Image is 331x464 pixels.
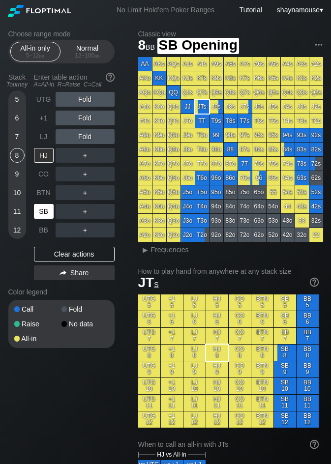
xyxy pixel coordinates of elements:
div: A5o [138,185,152,199]
div: 12 [10,223,25,237]
div: 44 [281,200,295,213]
div: SB [34,204,54,219]
div: 42s [309,200,323,213]
div: ＋ [56,223,115,237]
div: Q8o [167,143,181,156]
div: 11 [10,204,25,219]
div: BB 10 [297,378,319,394]
div: 82o [224,228,238,242]
div: 83o [224,214,238,228]
div: 62s [309,171,323,185]
img: help.32db89a4.svg [309,439,320,450]
div: BB 5 [297,294,319,311]
div: KTs [195,71,209,85]
div: 76s [252,157,266,171]
div: 95o [210,185,223,199]
div: LJ 11 [183,395,206,411]
div: KK [152,71,166,85]
div: 64o [252,200,266,213]
div: A8o [138,143,152,156]
div: J3s [295,100,309,114]
div: J8o [181,143,195,156]
div: All-in only [13,42,58,61]
div: K6o [152,171,166,185]
div: SB 10 [274,378,296,394]
div: 93o [210,214,223,228]
div: When to call an all-in with JTs [138,440,319,448]
div: Q3s [295,86,309,99]
div: HJ 5 [206,294,228,311]
div: 85s [267,143,280,156]
div: 32o [295,228,309,242]
div: LJ 5 [183,294,206,311]
div: UTG 10 [138,378,160,394]
div: A8s [224,57,238,71]
div: LJ 12 [183,411,206,428]
div: BTN 6 [251,311,273,327]
span: s [154,278,158,289]
div: 66 [252,171,266,185]
div: All-in [14,335,61,342]
div: LJ 7 [183,328,206,344]
div: T3s [295,114,309,128]
div: UTG 9 [138,361,160,377]
div: 52o [267,228,280,242]
div: J6s [252,100,266,114]
div: A4s [281,57,295,71]
div: BTN 10 [251,378,273,394]
div: 6 [10,111,25,125]
div: SB 8 [274,345,296,361]
div: LJ 6 [183,311,206,327]
div: ＋ [56,185,115,200]
div: UTG [34,92,54,107]
div: SB 7 [274,328,296,344]
div: Clear actions [34,247,115,261]
div: 74o [238,200,252,213]
span: bb [39,52,45,59]
div: Color legend [8,284,115,300]
div: CO 5 [229,294,251,311]
div: 73o [238,214,252,228]
div: UTG 12 [138,411,160,428]
div: 43o [281,214,295,228]
div: 94s [281,128,295,142]
div: 32s [309,214,323,228]
div: K8o [152,143,166,156]
div: A5s [267,57,280,71]
div: Q9o [167,128,181,142]
div: T9o [195,128,209,142]
div: 10 [10,185,25,200]
div: 87o [224,157,238,171]
div: +1 9 [161,361,183,377]
div: TT [195,114,209,128]
div: Q2s [309,86,323,99]
div: HJ 12 [206,411,228,428]
div: 88 [224,143,238,156]
span: HJ vs All-in [157,451,186,458]
div: Q3o [167,214,181,228]
div: +1 10 [161,378,183,394]
div: BB 12 [297,411,319,428]
div: BTN [34,185,54,200]
div: T2s [309,114,323,128]
div: ＋ [56,148,115,163]
div: J9s [210,100,223,114]
div: AJo [138,100,152,114]
div: HJ 7 [206,328,228,344]
div: UTG 6 [138,311,160,327]
div: CO [34,167,54,181]
div: A6s [252,57,266,71]
div: 54o [267,200,280,213]
div: A2s [309,57,323,71]
div: J7o [181,157,195,171]
div: 95s [267,128,280,142]
div: J5s [267,100,280,114]
div: 72s [309,157,323,171]
div: +1 [34,111,54,125]
div: 55 [267,185,280,199]
div: T4o [195,200,209,213]
div: 99 [210,128,223,142]
div: 77 [238,157,252,171]
div: 86o [224,171,238,185]
div: SB 6 [274,311,296,327]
